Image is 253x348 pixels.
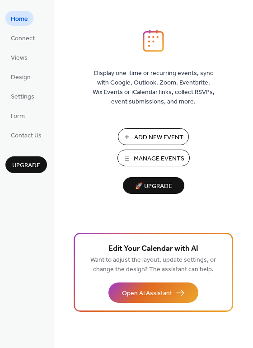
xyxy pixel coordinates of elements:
[123,177,184,194] button: 🚀 Upgrade
[12,161,40,170] span: Upgrade
[143,29,164,52] img: logo_icon.svg
[5,11,33,26] a: Home
[108,243,198,255] span: Edit Your Calendar with AI
[117,150,190,166] button: Manage Events
[90,254,216,276] span: Want to adjust the layout, update settings, or change the design? The assistant can help.
[11,131,42,141] span: Contact Us
[128,180,179,193] span: 🚀 Upgrade
[11,53,28,63] span: Views
[11,73,31,82] span: Design
[5,30,40,45] a: Connect
[11,14,28,24] span: Home
[5,89,40,103] a: Settings
[5,50,33,65] a: Views
[118,128,189,145] button: Add New Event
[134,154,184,164] span: Manage Events
[5,69,36,84] a: Design
[108,282,198,303] button: Open AI Assistant
[11,92,34,102] span: Settings
[5,127,47,142] a: Contact Us
[93,69,215,107] span: Display one-time or recurring events, sync with Google, Outlook, Zoom, Eventbrite, Wix Events or ...
[5,156,47,173] button: Upgrade
[11,112,25,121] span: Form
[122,289,172,298] span: Open AI Assistant
[134,133,183,142] span: Add New Event
[5,108,30,123] a: Form
[11,34,35,43] span: Connect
